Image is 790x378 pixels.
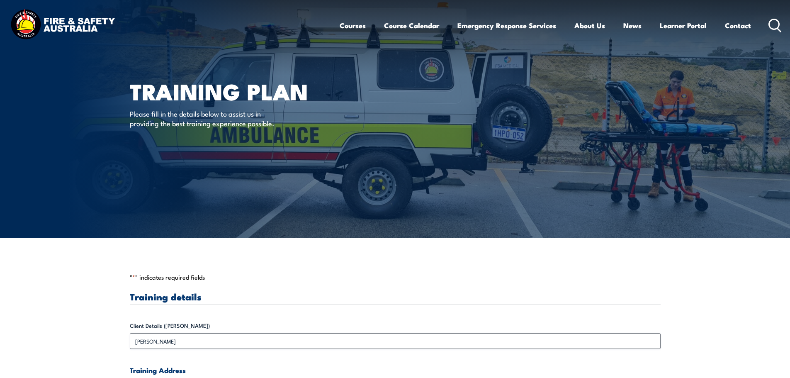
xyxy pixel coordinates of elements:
[130,273,661,281] p: " " indicates required fields
[130,292,661,301] h3: Training details
[130,109,281,128] p: Please fill in the details below to assist us in providing the best training experience possible.
[130,322,661,330] label: Client Details ([PERSON_NAME])
[574,15,605,37] a: About Us
[130,366,661,375] h4: Training Address
[623,15,642,37] a: News
[384,15,439,37] a: Course Calendar
[660,15,707,37] a: Learner Portal
[457,15,556,37] a: Emergency Response Services
[130,81,335,101] h1: Training plan
[725,15,751,37] a: Contact
[340,15,366,37] a: Courses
